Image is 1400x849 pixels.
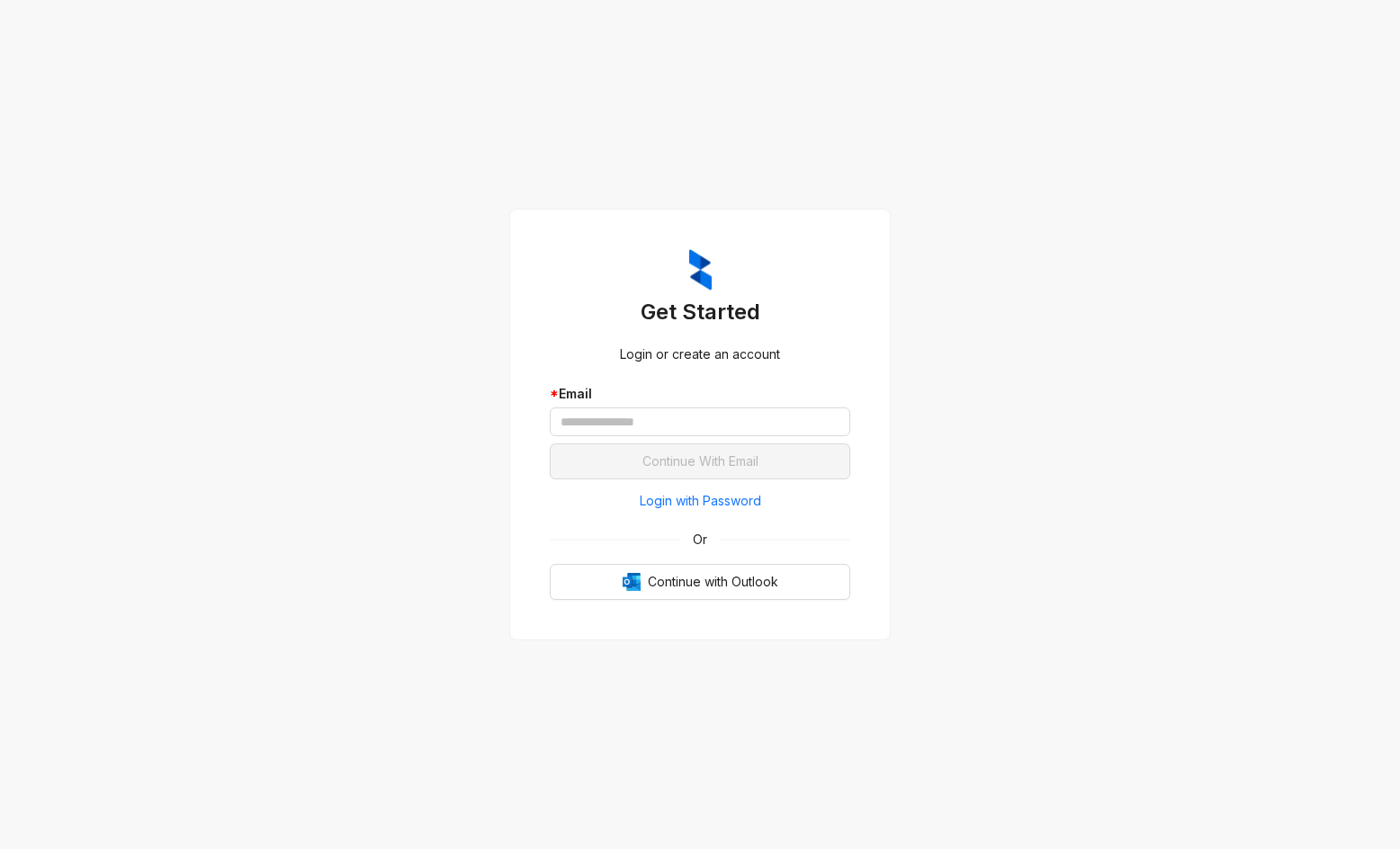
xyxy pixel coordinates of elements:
[550,344,850,364] div: Login or create an account
[640,491,761,511] span: Login with Password
[623,573,641,591] img: Outlook
[648,572,778,592] span: Continue with Outlook
[680,530,720,550] span: Or
[689,249,712,290] img: ZumaIcon
[550,564,850,600] button: OutlookContinue with Outlook
[550,487,850,515] button: Login with Password
[550,443,850,479] button: Continue With Email
[550,298,850,326] h3: Get Started
[550,384,850,404] div: Email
